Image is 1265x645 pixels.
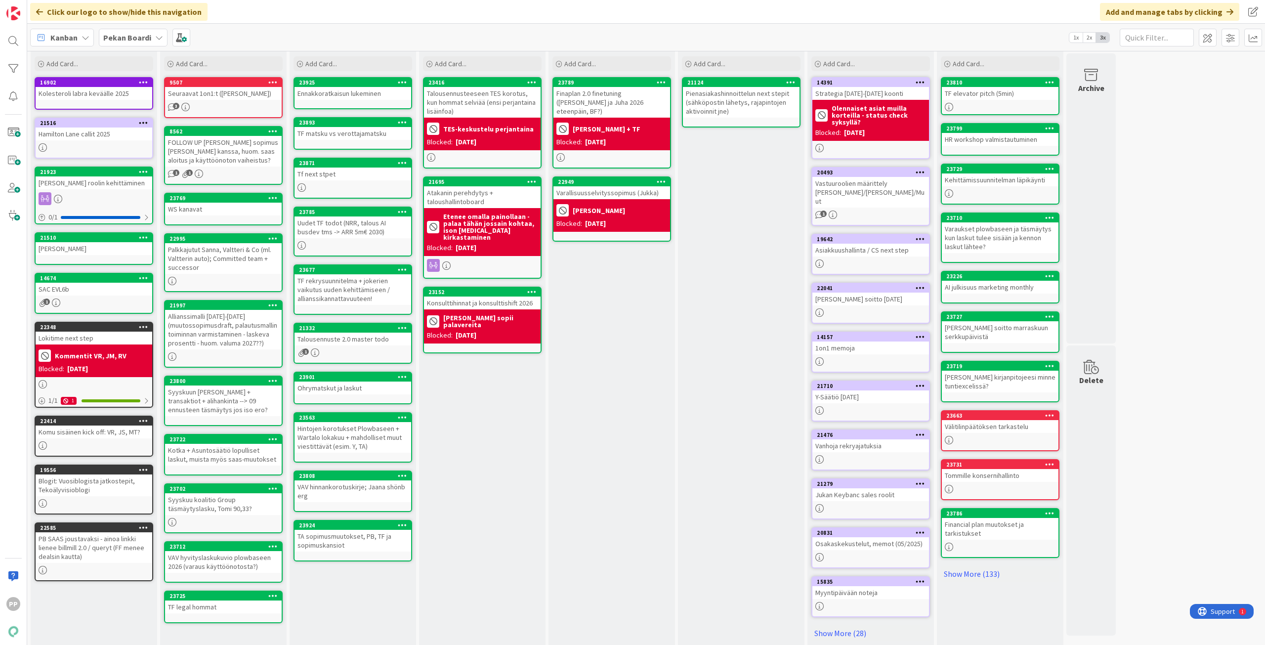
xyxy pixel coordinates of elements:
[165,194,282,203] div: 23769
[424,177,541,208] div: 21695Atakanin perehdytys + taloushallintoboard
[165,484,282,493] div: 23702
[844,128,865,138] div: [DATE]
[812,284,929,305] div: 22041[PERSON_NAME] soitto [DATE]
[812,333,929,354] div: 141571on1 memoja
[812,382,929,403] div: 21710Y-Säätiö [DATE]
[424,78,541,87] div: 23416
[942,214,1058,222] div: 23710
[428,79,541,86] div: 23416
[424,186,541,208] div: Atakanin perehdytys + taloushallintoboard
[295,159,411,180] div: 23871Tf next stpet
[443,314,538,328] b: [PERSON_NAME] sopii palavereita
[295,472,411,502] div: 23808VAV hinnankorotuskirje; Jaana shönb erg
[299,522,411,529] div: 23924
[40,524,152,531] div: 22585
[36,466,152,474] div: 19556
[942,281,1058,294] div: AI julkisuus marketing monthly
[36,119,152,128] div: 21516
[942,87,1058,100] div: TF elevator pitch (5min)
[456,243,476,253] div: [DATE]
[946,215,1058,221] div: 23710
[46,59,78,68] span: Add Card...
[942,509,1058,518] div: 23786
[812,293,929,305] div: [PERSON_NAME] soitto [DATE]
[1069,33,1083,43] span: 1x
[812,235,929,257] div: 19642Asiakkuushallinta / CS next step
[169,195,282,202] div: 23769
[295,422,411,453] div: Hintojen korotukset Plowbaseen + Wartalo lokakuu + mahdolliset muut viestittävät (esim. Y, TA)
[942,222,1058,253] div: Varaukset plowbaseen ja täsmäytys kun laskut tulee sisään ja kennon laskut lähtee?
[424,288,541,309] div: 23152Konsulttihinnat ja konsulttishift 2026
[942,124,1058,146] div: 23799HR workshop valmistautuminen
[165,592,282,613] div: 23725TF legal hommat
[36,128,152,140] div: Hamilton Lane callit 2025
[295,208,411,238] div: 23785Uudet TF todot (NRR, talous AI busdev tms -> ARR 5m€ 2030)
[61,397,77,405] div: 1
[946,166,1058,172] div: 23729
[165,592,282,601] div: 23725
[942,165,1058,186] div: 23729Kehittämissuunnitelman läpikäynti
[40,275,152,282] div: 14674
[812,244,929,257] div: Asiakkuushallinta / CS next step
[1083,33,1096,43] span: 2x
[946,273,1058,280] div: 23226
[812,78,929,87] div: 14391
[811,625,930,641] a: Show More (28)
[36,242,152,255] div: [PERSON_NAME]
[942,371,1058,392] div: [PERSON_NAME] kirjanpitojeesi minne tuntiexcelissä?
[456,137,476,147] div: [DATE]
[817,480,929,487] div: 21279
[942,78,1058,87] div: 23810
[295,265,411,274] div: 23677
[302,348,309,355] span: 1
[946,461,1058,468] div: 23731
[553,78,670,87] div: 23789
[427,137,453,147] div: Blocked:
[424,297,541,309] div: Konsulttihinnat ja konsulttishift 2026
[295,480,411,502] div: VAV hinnankorotuskirje; Jaana shönb erg
[299,473,411,479] div: 23808
[299,266,411,273] div: 23677
[812,168,929,177] div: 20493
[36,394,152,407] div: 1/11
[165,87,282,100] div: Seuraavat 1on1:t ([PERSON_NAME])
[36,323,152,344] div: 22348Lokitime next step
[43,299,50,305] span: 1
[295,373,411,382] div: 23901
[424,78,541,118] div: 23416Talousennusteeseen TES korotus, kun hommat selviää (ensi perjantaina lisäinfoa)
[553,177,670,199] div: 22949Varallisuusselvityssopimus (Jukka)
[558,79,670,86] div: 23789
[165,136,282,167] div: FOLLOW UP [PERSON_NAME] sopimus [PERSON_NAME] kanssa, huom. saas aloitus ja käyttöönoton vaiheistus?
[812,488,929,501] div: Jukan Keybanc sales roolit
[169,302,282,309] div: 21997
[941,566,1059,582] a: Show More (133)
[295,521,411,530] div: 23924
[36,426,152,438] div: Komu sisäinen kick off: VR, JS, MT?
[295,127,411,140] div: TF matsku vs verottajamatsku
[942,312,1058,343] div: 23727[PERSON_NAME] soitto marraskuun serkkupäivistä
[295,265,411,305] div: 23677TF rekrysuunnitelma + jokerien vaikutus uuden kehittämiseen / allianssikannattavuuteen!
[165,243,282,274] div: Palkkajutut Sanna, Valtteri & Co (ml. Valtterin auto); Committed team + successor
[299,160,411,167] div: 23871
[585,137,606,147] div: [DATE]
[942,312,1058,321] div: 23727
[812,342,929,354] div: 1on1 memoja
[1100,3,1239,21] div: Add and manage tabs by clicking
[165,444,282,466] div: Kotka + Asuntosäätiö lopulliset laskut, muista myös saas-muutokset
[812,577,929,599] div: 15835Myyntipäivään noteja
[103,33,151,43] b: Pekan Boardi
[169,235,282,242] div: 22995
[48,395,58,406] span: 1 / 1
[942,362,1058,392] div: 23719[PERSON_NAME] kirjanpitojeesi minne tuntiexcelissä?
[21,1,45,13] span: Support
[299,325,411,332] div: 21332
[6,597,20,611] div: PP
[553,177,670,186] div: 22949
[169,436,282,443] div: 23722
[817,431,929,438] div: 21476
[823,59,855,68] span: Add Card...
[295,472,411,480] div: 23808
[165,435,282,444] div: 23722
[427,243,453,253] div: Blocked:
[295,168,411,180] div: Tf next stpet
